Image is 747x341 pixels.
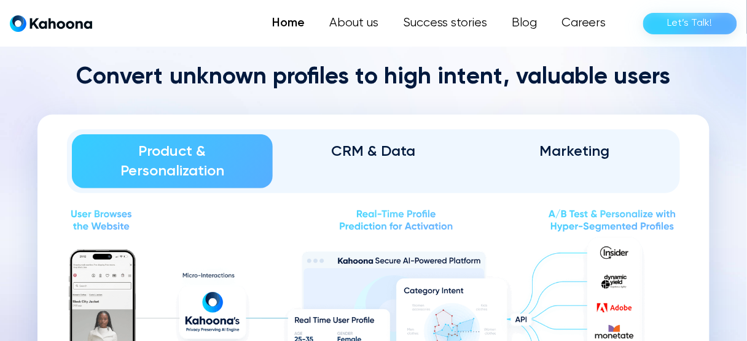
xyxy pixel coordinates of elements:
a: Blog [499,11,549,36]
div: Product & Personalization [89,142,256,181]
h2: Convert unknown profiles to high intent, valuable users [37,63,710,93]
a: About us [317,11,391,36]
div: Let’s Talk! [668,13,713,33]
a: home [10,15,92,33]
a: Home [260,11,317,36]
div: CRM & Data [290,142,456,161]
a: Let’s Talk! [643,13,737,34]
div: Marketing [491,142,658,161]
a: Success stories [391,11,499,36]
a: Careers [549,11,619,36]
